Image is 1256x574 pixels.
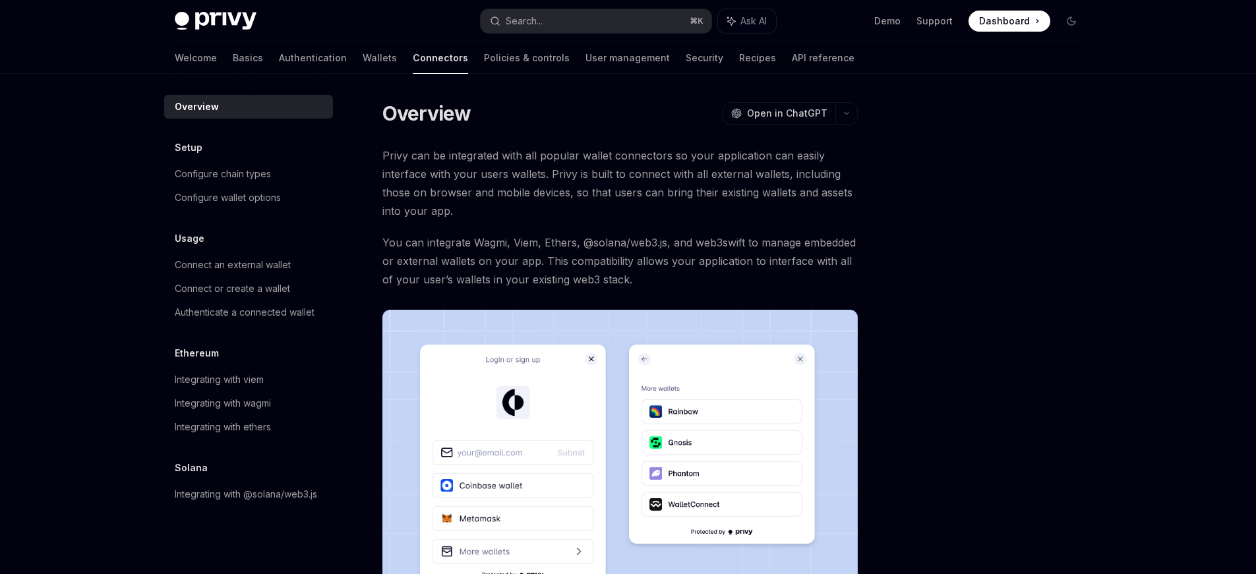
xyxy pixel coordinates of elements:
a: Support [916,14,953,28]
span: ⌘ K [690,16,703,26]
a: API reference [792,42,854,74]
h5: Usage [175,231,204,246]
a: Policies & controls [484,42,570,74]
button: Open in ChatGPT [723,102,835,125]
span: Open in ChatGPT [747,107,827,120]
a: Security [686,42,723,74]
a: Integrating with ethers [164,415,333,439]
div: Integrating with @solana/web3.js [175,486,317,502]
button: Toggle dark mode [1061,11,1082,32]
a: Configure wallet options [164,186,333,210]
a: Overview [164,95,333,119]
div: Overview [175,99,219,115]
img: dark logo [175,12,256,30]
h1: Overview [382,101,471,125]
a: Authentication [279,42,347,74]
h5: Solana [175,460,208,476]
div: Connect an external wallet [175,257,291,273]
div: Configure chain types [175,166,271,182]
a: Configure chain types [164,162,333,186]
a: Recipes [739,42,776,74]
a: Integrating with @solana/web3.js [164,482,333,506]
div: Connect or create a wallet [175,281,290,297]
div: Integrating with wagmi [175,395,271,411]
div: Authenticate a connected wallet [175,304,314,320]
div: Search... [506,13,543,29]
a: Demo [874,14,901,28]
span: Ask AI [740,14,767,28]
a: Welcome [175,42,217,74]
a: Wallets [363,42,397,74]
a: Connectors [413,42,468,74]
button: Ask AI [718,9,776,33]
span: Dashboard [979,14,1030,28]
a: User management [585,42,670,74]
a: Authenticate a connected wallet [164,301,333,324]
a: Connect an external wallet [164,253,333,277]
h5: Setup [175,140,202,156]
a: Connect or create a wallet [164,277,333,301]
h5: Ethereum [175,345,219,361]
a: Integrating with viem [164,368,333,391]
span: Privy can be integrated with all popular wallet connectors so your application can easily interfa... [382,146,858,220]
button: Search...⌘K [481,9,711,33]
a: Integrating with wagmi [164,391,333,415]
div: Integrating with viem [175,372,264,387]
div: Configure wallet options [175,190,281,206]
div: Integrating with ethers [175,419,271,435]
span: You can integrate Wagmi, Viem, Ethers, @solana/web3.js, and web3swift to manage embedded or exter... [382,233,858,289]
a: Dashboard [969,11,1050,32]
a: Basics [233,42,263,74]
